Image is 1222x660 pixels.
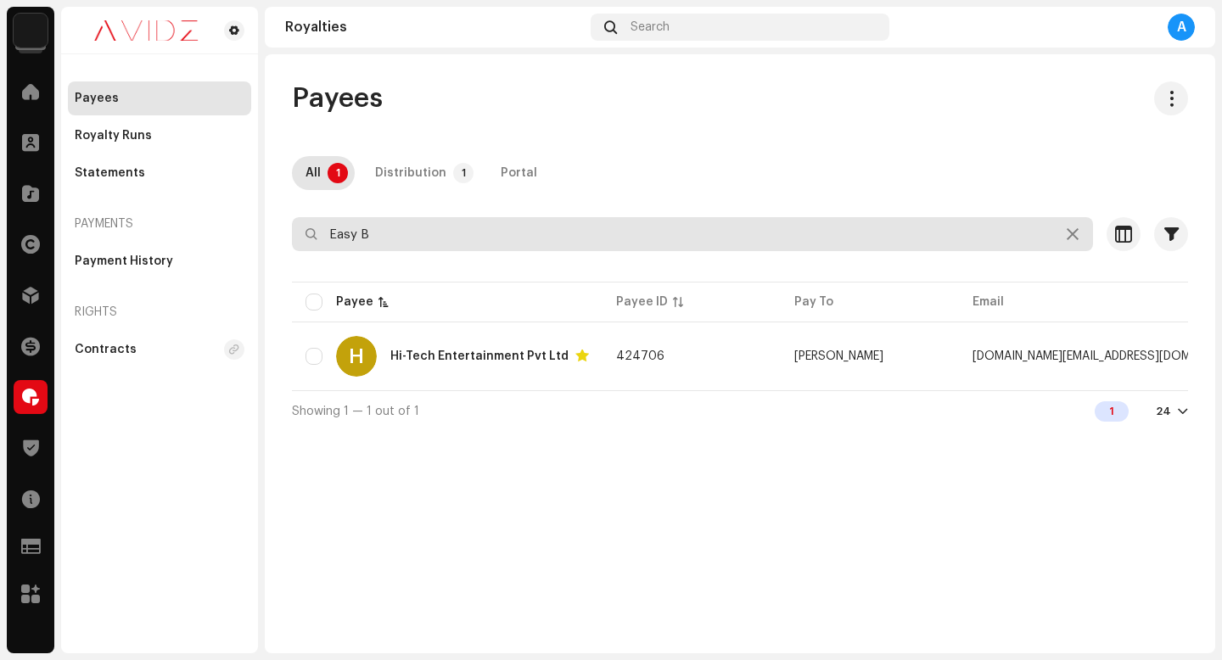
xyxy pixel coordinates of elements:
[794,350,883,362] span: Rajendra Manandhar
[1168,14,1195,41] div: A
[68,244,251,278] re-m-nav-item: Payment History
[1095,401,1129,422] div: 1
[75,92,119,105] div: Payees
[501,156,537,190] div: Portal
[285,20,584,34] div: Royalties
[68,204,251,244] re-a-nav-header: Payments
[68,81,251,115] re-m-nav-item: Payees
[14,14,48,48] img: 10d72f0b-d06a-424f-aeaa-9c9f537e57b6
[292,217,1093,251] input: Search
[305,156,321,190] div: All
[68,156,251,190] re-m-nav-item: Statements
[336,294,373,310] div: Payee
[68,119,251,153] re-m-nav-item: Royalty Runs
[328,163,348,183] p-badge: 1
[292,406,419,417] span: Showing 1 — 1 out of 1
[68,333,251,366] re-m-nav-item: Contracts
[631,20,670,34] span: Search
[68,292,251,333] re-a-nav-header: Rights
[75,129,152,143] div: Royalty Runs
[336,336,377,377] div: H
[453,163,474,183] p-badge: 1
[1156,405,1171,418] div: 24
[292,81,383,115] span: Payees
[616,294,668,310] div: Payee ID
[75,343,137,356] div: Contracts
[75,254,173,268] div: Payment History
[75,20,217,41] img: 0c631eef-60b6-411a-a233-6856366a70de
[75,166,145,180] div: Statements
[375,156,446,190] div: Distribution
[616,350,664,362] span: 424706
[390,350,569,362] div: Hi-Tech Entertainment Pvt Ltd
